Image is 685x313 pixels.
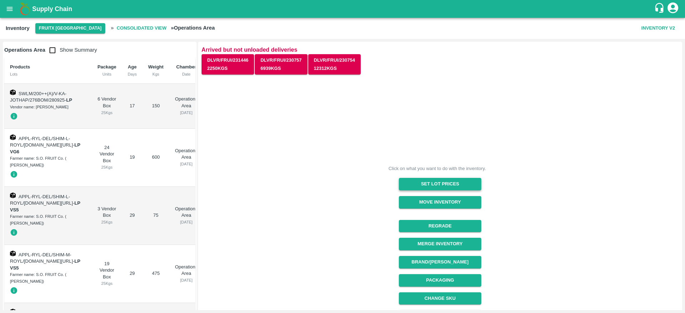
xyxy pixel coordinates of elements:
button: DLVR/FRUI/2307576939Kgs [255,54,307,75]
button: Change SKU [399,292,481,305]
strong: LP [66,97,72,103]
span: 150 [152,103,160,108]
span: 600 [152,154,160,160]
div: 25 Kgs [97,280,116,287]
span: Show Summary [45,47,97,53]
p: Operations Area [175,264,198,277]
strong: LP VS5 [10,200,80,212]
p: Operations Area [175,148,198,161]
td: 29 [122,245,142,303]
span: 75 [153,212,158,218]
b: Consolidated View [117,24,167,32]
td: 19 [122,129,142,187]
strong: LP VG6 [10,142,80,154]
span: APPL-RYL-DEL/SHIM-L-ROYL/[DOMAIN_NAME][URL] [10,136,73,148]
button: DLVR/FRUI/23075412312Kgs [308,54,361,75]
button: Merge Inventory [399,238,481,250]
img: box [10,134,16,140]
div: [DATE] [175,161,198,167]
div: Lots [10,71,86,77]
div: Vendor name: [PERSON_NAME] [10,104,86,110]
b: Products [10,64,30,70]
img: box [10,193,16,198]
strong: LP VS5 [10,258,80,271]
span: - [10,142,80,154]
p: Operations Area [175,206,198,219]
div: Date [175,71,198,77]
h2: » [111,22,215,35]
td: 29 [122,187,142,245]
button: Inventory V2 [639,22,678,35]
span: SWLM/200++(A)/V-KA-JOTHAP/276BOM/280925 [10,91,66,103]
button: Brand/[PERSON_NAME] [399,256,481,268]
div: 24 Vendor Box [97,144,116,171]
div: Days [128,71,137,77]
span: APPL-RYL-DEL/SHIM-M-ROYL/[DOMAIN_NAME][URL] [10,252,73,264]
b: Operations Area [4,47,45,53]
b: Supply Chain [32,5,72,12]
p: Arrived but not unloaded deliveries [202,45,679,54]
div: account of current user [666,1,679,16]
div: 25 Kgs [97,109,116,116]
b: Inventory [6,25,30,31]
div: 25 Kgs [97,219,116,225]
img: box [10,251,16,256]
div: Farmer name: S.O. FRUIT Co. ( [PERSON_NAME]) [10,271,86,284]
td: 17 [122,84,142,129]
b: Weight [148,64,163,70]
span: Consolidated View [114,22,169,35]
a: Supply Chain [32,4,654,14]
div: 19 Vendor Box [97,261,116,287]
b: Age [128,64,137,70]
span: - [65,97,72,103]
button: Packaging [399,274,481,287]
button: open drawer [1,1,18,17]
button: Select DC [35,23,105,34]
div: [DATE] [175,219,198,225]
div: Kgs [148,71,163,77]
div: 25 Kgs [97,164,116,170]
div: Farmer name: S.O. FRUIT Co. ( [PERSON_NAME]) [10,155,86,168]
p: Operations Area [175,96,198,109]
span: - [10,200,80,212]
b: Package [97,64,116,70]
div: 3 Vendor Box [97,206,116,226]
span: APPL-RYL-DEL/SHIM-L-ROYL/[DOMAIN_NAME][URL] [10,194,73,206]
b: » Operations Area [171,25,215,31]
button: Move Inventory [399,196,481,209]
div: customer-support [654,2,666,15]
div: Click on what you want to do with the inventory. [389,165,486,172]
div: 6 Vendor Box [97,96,116,116]
span: 475 [152,271,160,276]
button: Set Lot Prices [399,178,481,190]
div: [DATE] [175,109,198,116]
span: - [10,258,80,271]
img: box [10,89,16,95]
div: [DATE] [175,277,198,283]
img: logo [18,2,32,16]
b: Chamber [176,64,196,70]
div: Units [97,71,116,77]
div: Farmer name: S.O. FRUIT Co. ( [PERSON_NAME]) [10,213,86,226]
button: Regrade [399,220,481,232]
button: DLVR/FRUI/2314462250Kgs [202,54,254,75]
